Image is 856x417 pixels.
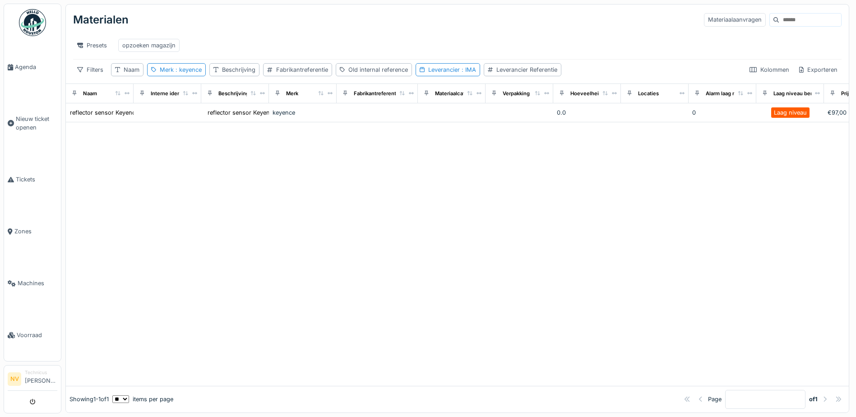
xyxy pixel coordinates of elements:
div: Leverancier [428,65,476,74]
strong: of 1 [809,395,818,403]
div: Page [708,395,722,403]
div: Fabrikantreferentie [354,90,401,97]
a: Nieuw ticket openen [4,93,61,153]
div: Materiaalcategorie [435,90,481,97]
div: Exporteren [795,63,842,76]
span: Tickets [16,175,57,184]
a: Agenda [4,41,61,93]
div: opzoeken magazijn [122,41,176,50]
span: Zones [14,227,57,236]
a: Zones [4,205,61,257]
div: reflector sensor Keyence PZ-G61CP [208,108,305,117]
div: Beschrijving [218,90,249,97]
div: Naam [83,90,97,97]
span: Voorraad [17,331,57,339]
div: Beschrijving [222,65,255,74]
div: Locaties [638,90,659,97]
span: Nieuw ticket openen [16,115,57,132]
span: : IMA [460,66,476,73]
div: Hoeveelheid [570,90,602,97]
li: [PERSON_NAME] [25,369,57,389]
a: Tickets [4,153,61,205]
div: Merk [160,65,202,74]
div: Laag niveau bereikt? [773,90,824,97]
div: items per page [112,395,173,403]
div: Materiaalaanvragen [704,13,766,26]
div: Kolommen [745,63,793,76]
div: Materialen [73,8,129,32]
span: Agenda [15,63,57,71]
div: Filters [73,63,107,76]
div: Fabrikantreferentie [276,65,328,74]
li: NV [8,372,21,386]
div: Technicus [25,369,57,376]
a: Voorraad [4,309,61,361]
div: Naam [124,65,139,74]
span: : keyence [174,66,202,73]
div: reflector sensor Keyence PZ-G61CP [70,108,168,117]
div: Showing 1 - 1 of 1 [69,395,109,403]
div: Merk [286,90,298,97]
a: NV Technicus[PERSON_NAME] [8,369,57,391]
div: Verpakking [503,90,530,97]
a: Machines [4,257,61,309]
div: 0.0 [557,108,617,117]
div: Presets [73,39,111,52]
div: Interne identificator [151,90,199,97]
div: Laag niveau [774,108,807,117]
div: Old internal reference [348,65,408,74]
img: Badge_color-CXgf-gQk.svg [19,9,46,36]
div: keyence [273,108,333,117]
div: Leverancier Referentie [496,65,557,74]
span: Machines [18,279,57,287]
div: Alarm laag niveau [706,90,749,97]
div: 0 [692,108,753,117]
